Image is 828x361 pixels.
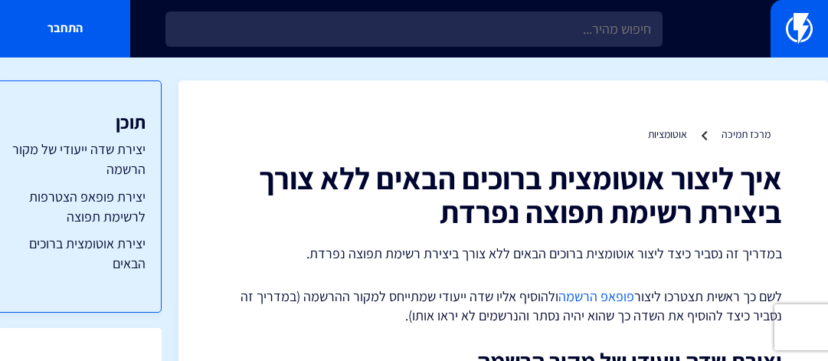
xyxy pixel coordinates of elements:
[558,287,634,305] a: פופאפ הרשמה
[12,187,146,226] a: יצירת פופאפ הצטרפות לרשימת תפוצה
[722,127,771,141] a: מרכז תמיכה
[224,161,782,228] h1: איך ליצור אוטומצית ברוכים הבאים ללא צורך ביצירת רשימת תפוצה נפרדת
[224,287,782,326] p: לשם כך ראשית תצטרכו ליצור ולהוסיף אליו שדה ייעודי שמתייחס למקור ההרשמה (במדריך זה נסביר כיצד להוס...
[12,139,146,179] a: יצירת שדה ייעודי של מקור הרשמה
[224,244,782,264] p: במדריך זה נסביר כיצד ליצור אוטומצית ברוכים הבאים ללא צורך ביצירת רשימת תפוצה נפרדת.
[12,112,146,132] h3: תוכן
[12,234,146,273] a: יצירת אוטומצית ברוכים הבאים
[648,127,687,141] a: אוטומציות
[165,11,663,47] input: חיפוש מהיר...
